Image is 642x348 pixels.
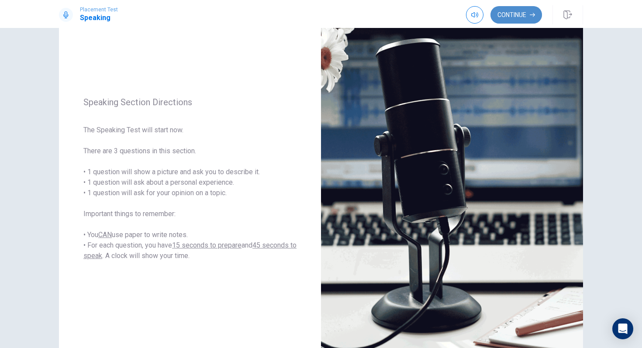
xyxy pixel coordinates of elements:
[98,231,112,239] u: CAN
[612,318,633,339] div: Open Intercom Messenger
[83,97,297,107] span: Speaking Section Directions
[80,13,118,23] h1: Speaking
[80,7,118,13] span: Placement Test
[490,6,542,24] button: Continue
[172,241,242,249] u: 15 seconds to prepare
[83,125,297,261] span: The Speaking Test will start now. There are 3 questions in this section. • 1 question will show a...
